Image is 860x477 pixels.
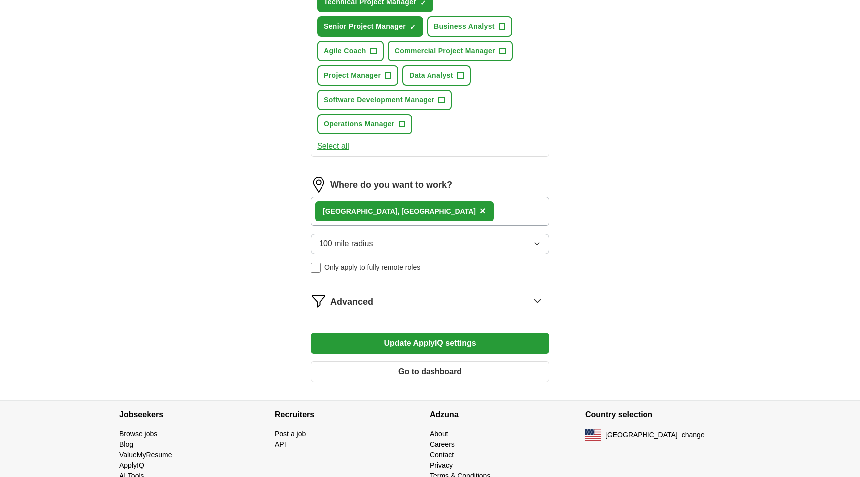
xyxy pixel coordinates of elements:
a: Blog [119,440,133,448]
button: Agile Coach [317,41,384,61]
span: Business Analyst [434,21,495,32]
button: 100 mile radius [311,234,549,254]
button: Update ApplyIQ settings [311,333,549,354]
button: Select all [317,140,349,152]
button: Project Manager [317,65,398,86]
span: ✓ [410,23,416,31]
a: Careers [430,440,455,448]
a: Contact [430,451,454,459]
strong: [GEOGRAPHIC_DATA] [323,207,398,215]
a: Browse jobs [119,430,157,438]
img: filter [311,293,326,309]
span: Advanced [330,295,373,309]
a: ValueMyResume [119,451,172,459]
button: Business Analyst [427,16,512,37]
span: [GEOGRAPHIC_DATA] [605,430,678,440]
button: Senior Project Manager✓ [317,16,423,37]
span: Software Development Manager [324,95,434,105]
span: × [480,205,486,216]
button: Software Development Manager [317,90,452,110]
button: Operations Manager [317,114,412,134]
a: API [275,440,286,448]
button: Data Analyst [402,65,471,86]
img: US flag [585,429,601,441]
span: Only apply to fully remote roles [324,262,420,273]
span: Commercial Project Manager [395,46,495,56]
span: 100 mile radius [319,238,373,250]
span: Data Analyst [409,70,453,81]
a: Post a job [275,430,306,438]
h4: Country selection [585,401,741,429]
span: Project Manager [324,70,381,81]
img: location.png [311,177,326,193]
a: Privacy [430,461,453,469]
a: About [430,430,448,438]
a: ApplyIQ [119,461,144,469]
input: Only apply to fully remote roles [311,263,321,273]
button: × [480,204,486,219]
button: change [682,430,705,440]
label: Where do you want to work? [330,178,452,192]
button: Go to dashboard [311,361,549,382]
span: Agile Coach [324,46,366,56]
div: , [GEOGRAPHIC_DATA] [323,206,476,217]
span: Operations Manager [324,119,395,129]
button: Commercial Project Manager [388,41,513,61]
span: Senior Project Manager [324,21,406,32]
